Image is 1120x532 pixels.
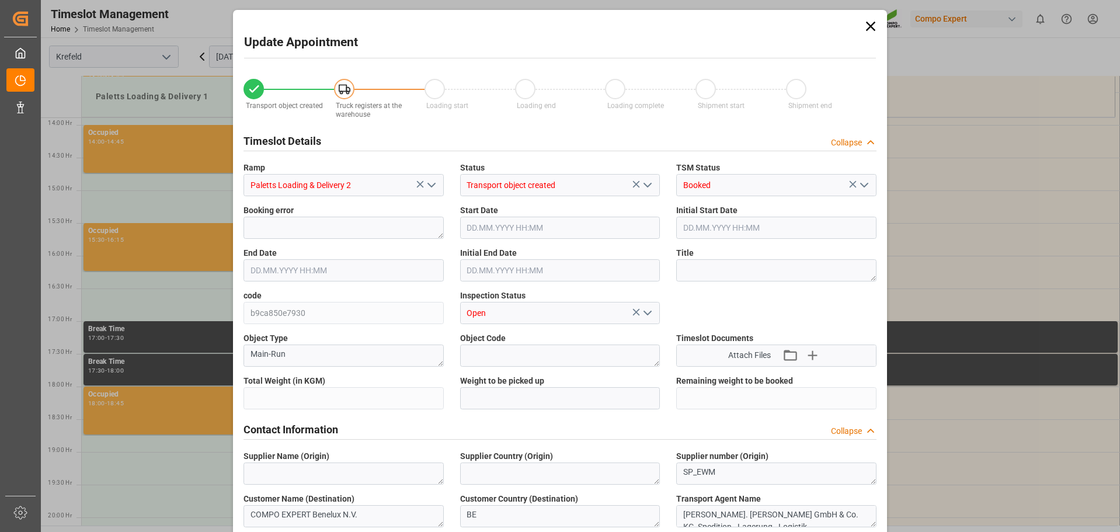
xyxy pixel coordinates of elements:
div: Collapse [831,137,862,149]
span: Attach Files [728,349,771,361]
span: Loading start [426,102,468,110]
h2: Update Appointment [244,33,358,52]
input: DD.MM.YYYY HH:MM [460,217,660,239]
button: open menu [422,176,439,194]
span: code [244,290,262,302]
span: End Date [244,247,277,259]
span: Supplier Name (Origin) [244,450,329,463]
textarea: Main-Run [244,345,444,367]
span: Loading end [517,102,556,110]
span: Start Date [460,204,498,217]
span: Inspection Status [460,290,526,302]
span: Timeslot Documents [676,332,753,345]
input: DD.MM.YYYY HH:MM [676,217,876,239]
input: Type to search/select [460,174,660,196]
span: Supplier Country (Origin) [460,450,553,463]
span: Initial Start Date [676,204,738,217]
span: Initial End Date [460,247,517,259]
span: Truck registers at the warehouse [336,102,402,119]
span: Status [460,162,485,174]
span: Loading complete [607,102,664,110]
div: Collapse [831,425,862,437]
span: Weight to be picked up [460,375,544,387]
button: open menu [638,176,656,194]
span: TSM Status [676,162,720,174]
span: Title [676,247,694,259]
span: Transport object created [246,102,323,110]
textarea: COMPO EXPERT Benelux N.V. [244,505,444,527]
span: Object Code [460,332,506,345]
span: Booking error [244,204,294,217]
span: Supplier number (Origin) [676,450,768,463]
span: Shipment start [698,102,745,110]
textarea: SP_EWM [676,463,876,485]
span: Ramp [244,162,265,174]
textarea: [PERSON_NAME]. [PERSON_NAME] GmbH & Co. KG, Spedition - Lagerung - Logistik [676,505,876,527]
span: Object Type [244,332,288,345]
textarea: BE [460,505,660,527]
input: DD.MM.YYYY HH:MM [244,259,444,281]
h2: Contact Information [244,422,338,437]
span: Shipment end [788,102,832,110]
button: open menu [638,304,656,322]
h2: Timeslot Details [244,133,321,149]
span: Total Weight (in KGM) [244,375,325,387]
span: Remaining weight to be booked [676,375,793,387]
span: Customer Name (Destination) [244,493,354,505]
input: Type to search/select [244,174,444,196]
span: Transport Agent Name [676,493,761,505]
input: DD.MM.YYYY HH:MM [460,259,660,281]
span: Customer Country (Destination) [460,493,578,505]
button: open menu [854,176,872,194]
